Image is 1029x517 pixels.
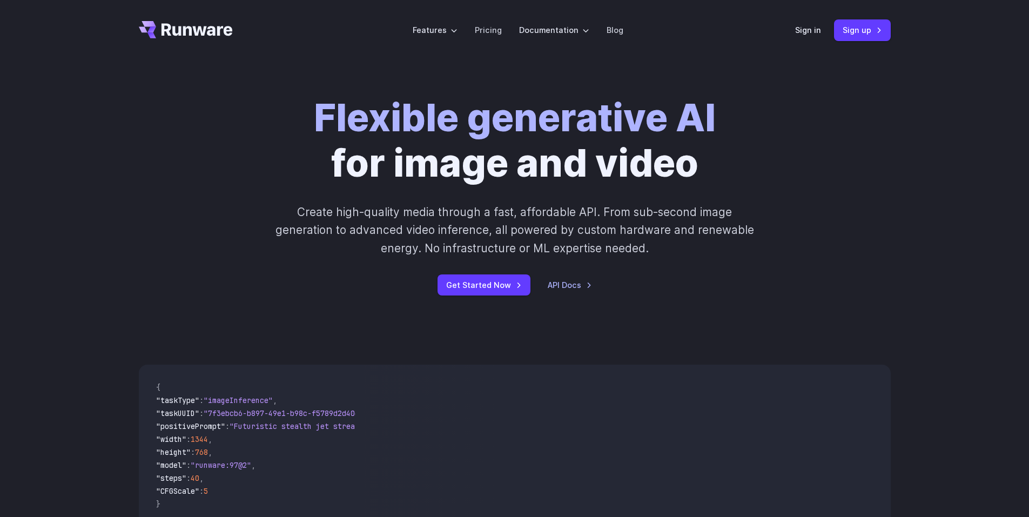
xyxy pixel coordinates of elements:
[204,408,368,418] span: "7f3ebcb6-b897-49e1-b98c-f5789d2d40d7"
[156,408,199,418] span: "taskUUID"
[519,24,589,36] label: Documentation
[156,486,199,496] span: "CFGScale"
[314,95,716,140] strong: Flexible generative AI
[156,447,191,457] span: "height"
[156,473,186,483] span: "steps"
[834,19,891,41] a: Sign up
[548,279,592,291] a: API Docs
[186,460,191,470] span: :
[230,421,623,431] span: "Futuristic stealth jet streaking through a neon-lit cityscape with glowing purple exhaust"
[156,434,186,444] span: "width"
[208,447,212,457] span: ,
[204,395,273,405] span: "imageInference"
[199,395,204,405] span: :
[199,486,204,496] span: :
[191,460,251,470] span: "runware:97@2"
[607,24,623,36] a: Blog
[795,24,821,36] a: Sign in
[199,473,204,483] span: ,
[156,421,225,431] span: "positivePrompt"
[156,460,186,470] span: "model"
[204,486,208,496] span: 5
[156,499,160,509] span: }
[139,21,233,38] a: Go to /
[251,460,255,470] span: ,
[199,408,204,418] span: :
[274,203,755,257] p: Create high-quality media through a fast, affordable API. From sub-second image generation to adv...
[208,434,212,444] span: ,
[156,395,199,405] span: "taskType"
[413,24,458,36] label: Features
[475,24,502,36] a: Pricing
[195,447,208,457] span: 768
[186,473,191,483] span: :
[438,274,530,296] a: Get Started Now
[191,434,208,444] span: 1344
[225,421,230,431] span: :
[156,382,160,392] span: {
[191,473,199,483] span: 40
[191,447,195,457] span: :
[314,95,716,186] h1: for image and video
[186,434,191,444] span: :
[273,395,277,405] span: ,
